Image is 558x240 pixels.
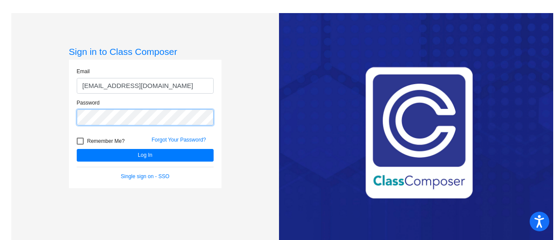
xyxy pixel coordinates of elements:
a: Forgot Your Password? [152,137,206,143]
button: Log In [77,149,214,162]
label: Email [77,68,90,75]
a: Single sign on - SSO [121,173,169,179]
label: Password [77,99,100,107]
h3: Sign in to Class Composer [69,46,221,57]
span: Remember Me? [87,136,125,146]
